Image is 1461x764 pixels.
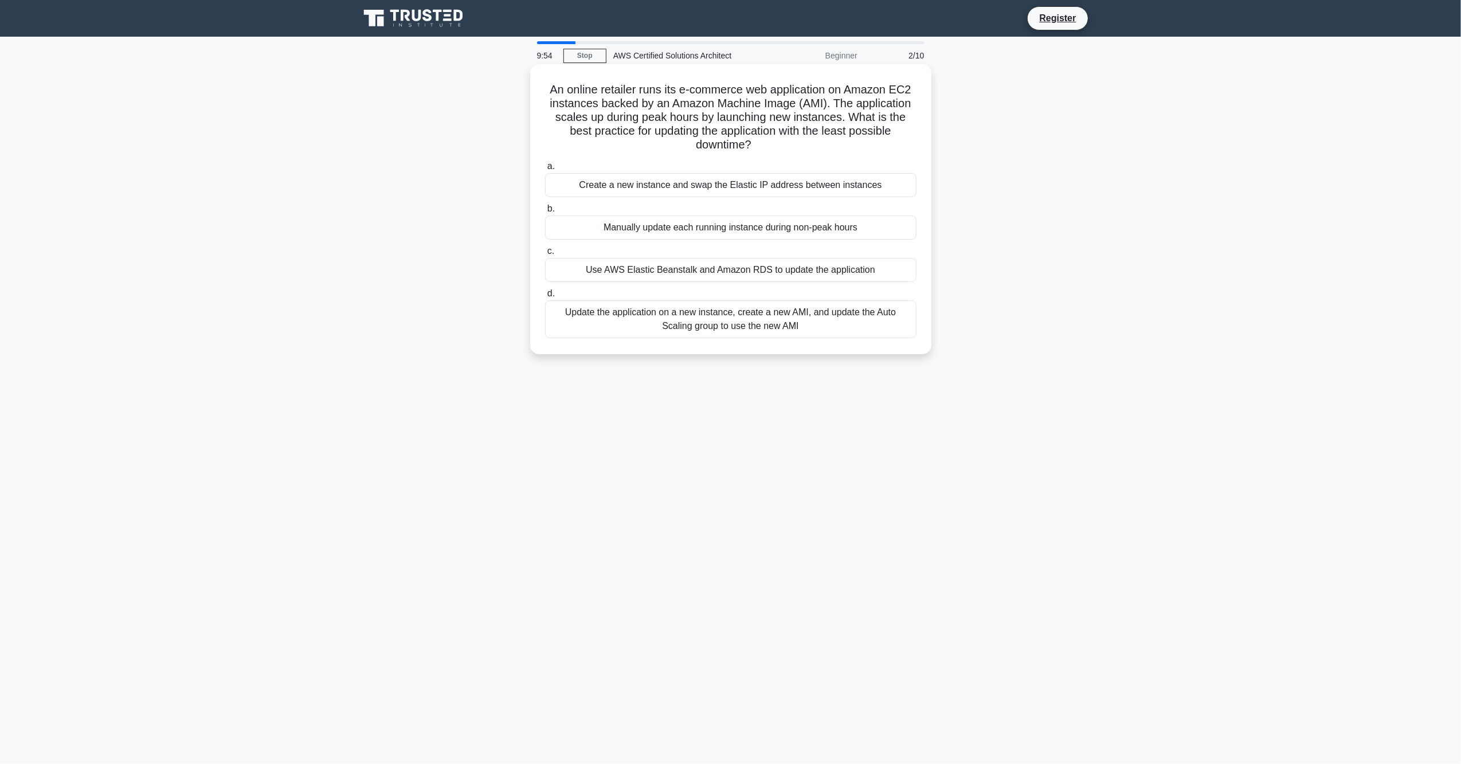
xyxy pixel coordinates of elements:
[547,288,555,298] span: d.
[544,83,918,152] h5: An online retailer runs its e-commerce web application on Amazon EC2 instances backed by an Amazo...
[547,246,554,256] span: c.
[764,44,864,67] div: Beginner
[864,44,931,67] div: 2/10
[545,173,916,197] div: Create a new instance and swap the Elastic IP address between instances
[1032,11,1083,25] a: Register
[545,216,916,240] div: Manually update each running instance during non-peak hours
[547,203,555,213] span: b.
[563,49,606,63] a: Stop
[547,161,555,171] span: a.
[545,300,916,338] div: Update the application on a new instance, create a new AMI, and update the Auto Scaling group to ...
[606,44,764,67] div: AWS Certified Solutions Architect
[530,44,563,67] div: 9:54
[545,258,916,282] div: Use AWS Elastic Beanstalk and Amazon RDS to update the application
